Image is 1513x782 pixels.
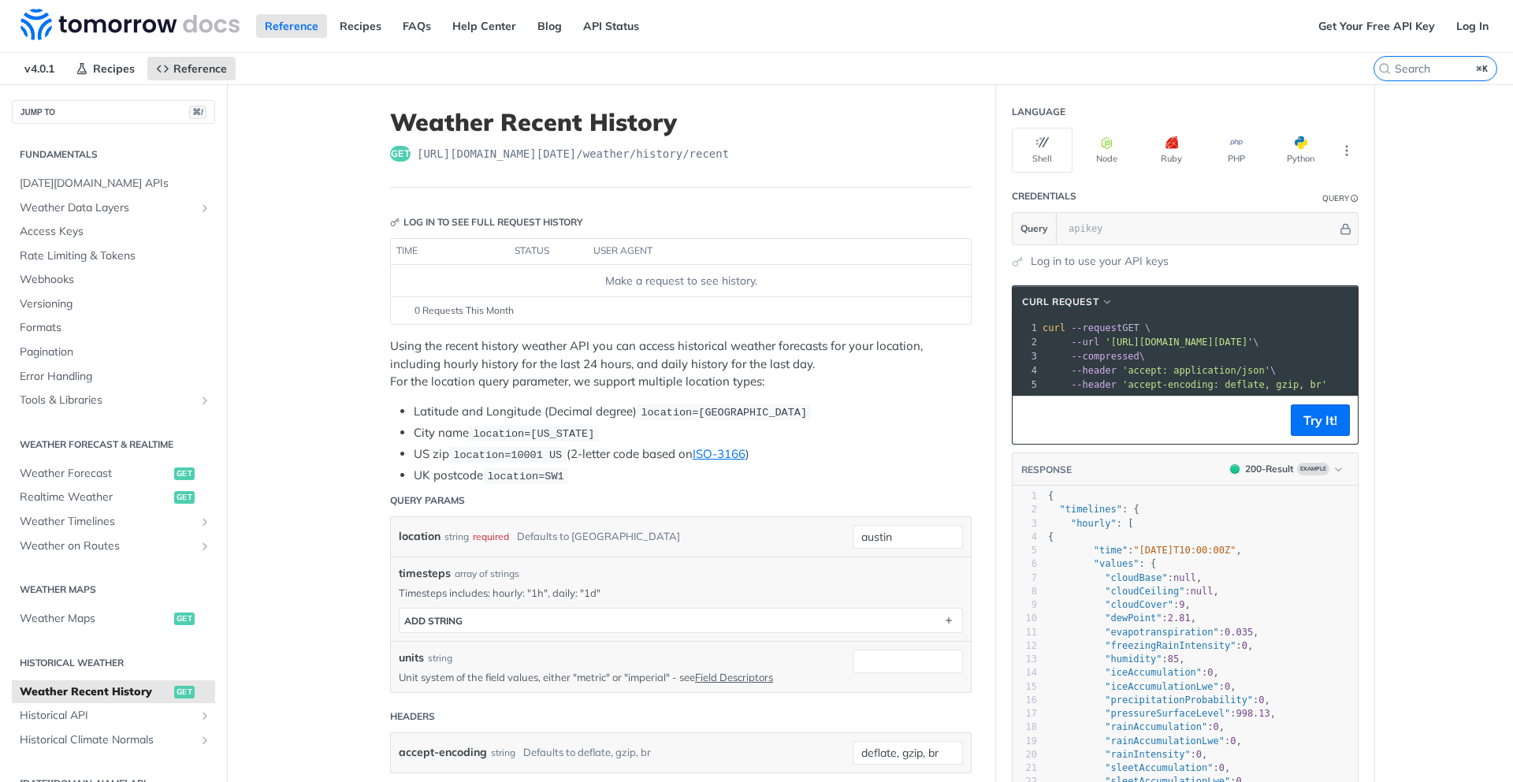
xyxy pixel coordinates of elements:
[1013,531,1037,544] div: 4
[174,491,195,504] span: get
[1013,707,1037,721] div: 17
[12,292,215,316] a: Versioning
[12,704,215,728] a: Historical APIShow subpages for Historical API
[390,218,400,227] svg: Key
[1043,322,1065,333] span: curl
[1013,378,1039,392] div: 5
[12,147,215,162] h2: Fundamentals
[1013,213,1057,244] button: Query
[1048,640,1253,651] span: : ,
[1122,379,1327,390] span: 'accept-encoding: deflate, gzip, br'
[390,146,411,162] span: get
[20,490,170,505] span: Realtime Weather
[529,14,571,38] a: Blog
[20,272,211,288] span: Webhooks
[1335,139,1359,162] button: More Languages
[1020,222,1048,236] span: Query
[1340,143,1354,158] svg: More ellipsis
[1048,572,1202,583] span: : ,
[1133,545,1236,556] span: "[DATE]T10:00:00Z"
[1141,128,1202,173] button: Ruby
[1105,627,1219,638] span: "evapotranspiration"
[695,671,773,683] a: Field Descriptors
[1105,586,1184,597] span: "cloudCeiling"
[1048,545,1242,556] span: : ,
[1122,365,1270,376] span: 'accept: application/json'
[12,244,215,268] a: Rate Limiting & Tokens
[397,273,965,289] div: Make a request to see history.
[1013,762,1037,775] div: 21
[517,525,680,548] div: Defaults to [GEOGRAPHIC_DATA]
[1013,748,1037,762] div: 20
[1071,379,1117,390] span: --header
[473,525,509,548] div: required
[1225,681,1230,692] span: 0
[509,239,588,264] th: status
[1094,545,1128,556] span: "time"
[1105,708,1230,719] span: "pressureSurfaceLevel"
[1225,627,1253,638] span: 0.035
[199,540,211,553] button: Show subpages for Weather on Routes
[1013,735,1037,748] div: 19
[390,493,465,508] div: Query Params
[12,607,215,631] a: Weather Mapsget
[1168,654,1179,665] span: 85
[20,9,240,40] img: Tomorrow.io Weather API Docs
[20,296,211,312] span: Versioning
[1012,128,1072,173] button: Shell
[1048,708,1276,719] span: : ,
[12,462,215,486] a: Weather Forecastget
[399,586,963,600] p: Timesteps includes: hourly: "1h", daily: "1d"
[1013,544,1037,557] div: 5
[20,224,211,240] span: Access Keys
[1207,667,1213,678] span: 0
[1378,62,1391,75] svg: Search
[1245,462,1294,476] div: 200 - Result
[12,268,215,292] a: Webhooks
[1219,762,1225,773] span: 0
[93,61,135,76] span: Recipes
[1048,667,1219,678] span: : ,
[390,337,972,391] p: Using the recent history weather API you can access historical weather forecasts for your locatio...
[174,686,195,698] span: get
[1071,365,1117,376] span: --header
[173,61,227,76] span: Reference
[1022,295,1099,309] span: cURL Request
[444,525,469,548] div: string
[414,445,972,464] li: US zip (2-letter code based on )
[1020,408,1043,432] button: Copy to clipboard
[1105,694,1253,706] span: "precipitationProbability"
[1351,195,1359,203] i: Information
[12,389,215,412] a: Tools & LibrariesShow subpages for Tools & Libraries
[1168,613,1191,624] span: 2.81
[394,14,440,38] a: FAQs
[390,709,435,724] div: Headers
[1013,585,1037,598] div: 8
[16,57,63,80] span: v4.0.1
[67,57,143,80] a: Recipes
[1222,461,1350,477] button: 200200-ResultExample
[199,734,211,747] button: Show subpages for Historical Climate Normals
[1017,294,1119,310] button: cURL Request
[20,732,195,748] span: Historical Climate Normals
[20,248,211,264] span: Rate Limiting & Tokens
[12,100,215,124] button: JUMP TO⌘/
[1071,351,1139,362] span: --compressed
[1105,749,1190,760] span: "rainIntensity"
[1013,572,1037,585] div: 7
[1094,558,1139,569] span: "values"
[1013,680,1037,694] div: 15
[1473,61,1493,76] kbd: ⌘K
[20,538,195,554] span: Weather on Routes
[1048,721,1225,732] span: : ,
[1048,735,1242,747] span: : ,
[1013,612,1037,625] div: 10
[588,239,939,264] th: user agent
[20,320,211,336] span: Formats
[1297,463,1329,475] span: Example
[1105,599,1173,610] span: "cloudCover"
[20,514,195,530] span: Weather Timelines
[1071,337,1099,348] span: --url
[12,365,215,389] a: Error Handling
[1105,654,1162,665] span: "humidity"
